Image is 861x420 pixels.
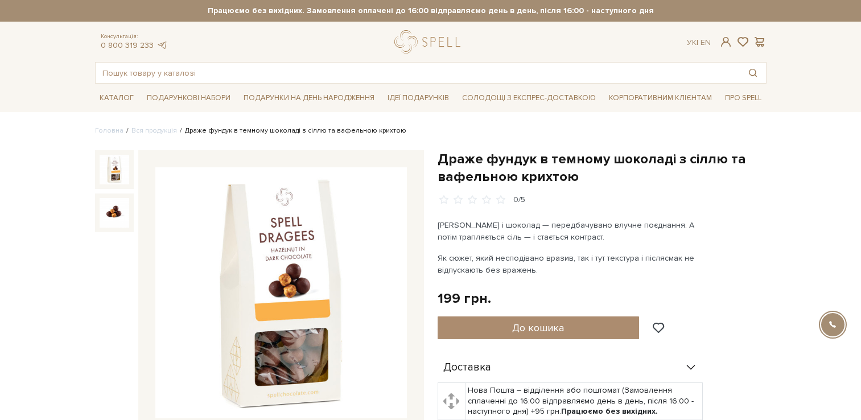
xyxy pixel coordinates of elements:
[95,89,138,107] a: Каталог
[95,6,767,16] strong: Працюємо без вихідних. Замовлення оплачені до 16:00 відправляємо день в день, після 16:00 - насту...
[438,290,491,307] div: 199 грн.
[604,89,716,107] a: Корпоративним клієнтам
[512,322,564,334] span: До кошика
[697,38,698,47] span: |
[101,33,168,40] span: Консультація:
[687,38,711,48] div: Ук
[458,88,600,108] a: Солодощі з експрес-доставкою
[720,89,766,107] a: Про Spell
[438,252,705,276] p: Як сюжет, який несподівано вразив, так і тут текстура і післясмак не відпускають без вражень.
[156,40,168,50] a: telegram
[131,126,177,135] a: Вся продукція
[142,89,235,107] a: Подарункові набори
[701,38,711,47] a: En
[100,155,129,184] img: Драже фундук в темному шоколаді з сіллю та вафельною крихтою
[101,40,154,50] a: 0 800 319 233
[155,167,407,419] img: Драже фундук в темному шоколаді з сіллю та вафельною крихтою
[443,363,491,373] span: Доставка
[96,63,740,83] input: Пошук товару у каталозі
[438,150,767,186] h1: Драже фундук в темному шоколаді з сіллю та вафельною крихтою
[394,30,465,53] a: logo
[239,89,379,107] a: Подарунки на День народження
[383,89,454,107] a: Ідеї подарунків
[100,198,129,228] img: Драже фундук в темному шоколаді з сіллю та вафельною крихтою
[438,316,640,339] button: До кошика
[177,126,406,136] li: Драже фундук в темному шоколаді з сіллю та вафельною крихтою
[561,406,658,416] b: Працюємо без вихідних.
[95,126,123,135] a: Головна
[465,383,702,419] td: Нова Пошта – відділення або поштомат (Замовлення сплаченні до 16:00 відправляємо день в день, піс...
[513,195,525,205] div: 0/5
[740,63,766,83] button: Пошук товару у каталозі
[438,219,705,243] p: [PERSON_NAME] і шоколад — передбачувано влучне поєднання. А потім трапляється сіль — і стається к...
